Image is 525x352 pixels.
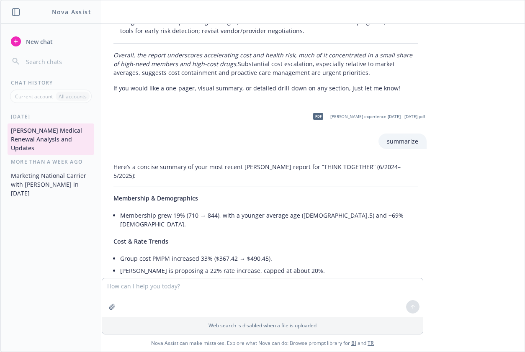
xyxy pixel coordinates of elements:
[151,334,374,352] span: Nova Assist can make mistakes. Explore what Nova can do: Browse prompt library for and
[330,114,425,119] span: [PERSON_NAME] experience [DATE] - [DATE].pdf
[8,169,94,200] button: Marketing National Carrier with [PERSON_NAME] in [DATE]
[1,158,101,165] div: More than a week ago
[113,51,418,77] p: Substantial cost escalation, especially relative to market averages, suggests cost containment an...
[387,137,418,146] p: summarize
[15,93,53,100] p: Current account
[113,51,412,68] em: Overall, the report underscores accelerating cost and health risk, much of it concentrated in a s...
[8,123,94,155] button: [PERSON_NAME] Medical Renewal Analysis and Updates
[113,237,168,245] span: Cost & Rate Trends
[113,194,198,202] span: Membership & Demographics
[120,209,418,230] li: Membership grew 19% (710 → 844), with a younger average age ([DEMOGRAPHIC_DATA].5) and ~69% [DEMO...
[120,265,418,277] li: [PERSON_NAME] is proposing a 22% rate increase, capped at about 20%.
[308,106,427,127] div: pdf[PERSON_NAME] experience [DATE] - [DATE].pdf
[8,34,94,49] button: New chat
[1,79,101,86] div: Chat History
[120,252,418,265] li: Group cost PMPM increased 33% ($367.42 → $490.45).
[120,16,418,37] li: Consider plan design changes; reinforce chronic condition and wellness programs; use data tools f...
[52,8,91,16] h1: Nova Assist
[24,37,53,46] span: New chat
[107,322,418,329] p: Web search is disabled when a file is uploaded
[368,339,374,347] a: TR
[59,93,87,100] p: All accounts
[113,162,418,180] p: Here’s a concise summary of your most recent [PERSON_NAME] report for “THINK TOGETHER” (6/2024–5/...
[313,113,323,119] span: pdf
[113,84,418,92] p: If you would like a one-pager, visual summary, or detailed drill-down on any section, just let me...
[351,339,356,347] a: BI
[24,56,91,67] input: Search chats
[1,113,101,120] div: [DATE]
